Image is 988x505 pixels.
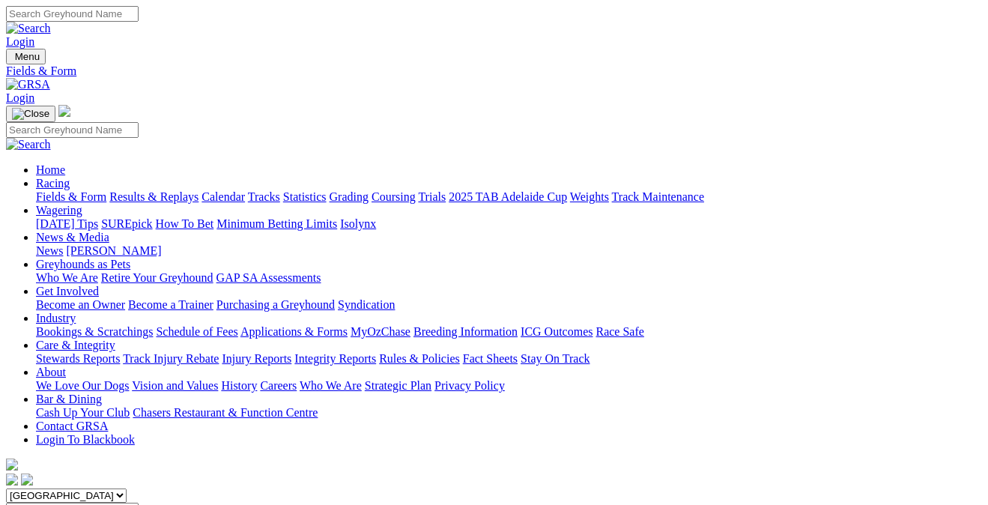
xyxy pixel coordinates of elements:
[521,325,593,338] a: ICG Outcomes
[36,420,108,432] a: Contact GRSA
[36,406,982,420] div: Bar & Dining
[36,352,982,366] div: Care & Integrity
[201,190,245,203] a: Calendar
[36,204,82,217] a: Wagering
[123,352,219,365] a: Track Injury Rebate
[36,312,76,324] a: Industry
[36,352,120,365] a: Stewards Reports
[36,244,63,257] a: News
[36,298,982,312] div: Get Involved
[101,217,152,230] a: SUREpick
[283,190,327,203] a: Statistics
[6,22,51,35] img: Search
[6,459,18,471] img: logo-grsa-white.png
[365,379,431,392] a: Strategic Plan
[6,6,139,22] input: Search
[340,217,376,230] a: Isolynx
[36,258,130,270] a: Greyhounds as Pets
[36,244,982,258] div: News & Media
[521,352,590,365] a: Stay On Track
[156,325,237,338] a: Schedule of Fees
[66,244,161,257] a: [PERSON_NAME]
[36,325,982,339] div: Industry
[413,325,518,338] a: Breeding Information
[133,406,318,419] a: Chasers Restaurant & Function Centre
[36,271,98,284] a: Who We Are
[109,190,198,203] a: Results & Replays
[6,91,34,104] a: Login
[36,366,66,378] a: About
[156,217,214,230] a: How To Bet
[338,298,395,311] a: Syndication
[36,271,982,285] div: Greyhounds as Pets
[36,163,65,176] a: Home
[418,190,446,203] a: Trials
[36,325,153,338] a: Bookings & Scratchings
[21,474,33,486] img: twitter.svg
[300,379,362,392] a: Who We Are
[6,49,46,64] button: Toggle navigation
[216,271,321,284] a: GAP SA Assessments
[12,108,49,120] img: Close
[379,352,460,365] a: Rules & Policies
[58,105,70,117] img: logo-grsa-white.png
[132,379,218,392] a: Vision and Values
[36,217,982,231] div: Wagering
[221,379,257,392] a: History
[463,352,518,365] a: Fact Sheets
[216,298,335,311] a: Purchasing a Greyhound
[36,231,109,244] a: News & Media
[36,177,70,190] a: Racing
[36,406,130,419] a: Cash Up Your Club
[101,271,213,284] a: Retire Your Greyhound
[36,393,102,405] a: Bar & Dining
[6,35,34,48] a: Login
[6,64,982,78] a: Fields & Form
[36,433,135,446] a: Login To Blackbook
[595,325,643,338] a: Race Safe
[248,190,280,203] a: Tracks
[449,190,567,203] a: 2025 TAB Adelaide Cup
[216,217,337,230] a: Minimum Betting Limits
[6,138,51,151] img: Search
[15,51,40,62] span: Menu
[240,325,348,338] a: Applications & Forms
[570,190,609,203] a: Weights
[6,106,55,122] button: Toggle navigation
[434,379,505,392] a: Privacy Policy
[36,285,99,297] a: Get Involved
[372,190,416,203] a: Coursing
[294,352,376,365] a: Integrity Reports
[36,379,982,393] div: About
[330,190,369,203] a: Grading
[36,217,98,230] a: [DATE] Tips
[351,325,410,338] a: MyOzChase
[222,352,291,365] a: Injury Reports
[36,190,982,204] div: Racing
[6,78,50,91] img: GRSA
[36,339,115,351] a: Care & Integrity
[128,298,213,311] a: Become a Trainer
[612,190,704,203] a: Track Maintenance
[260,379,297,392] a: Careers
[6,474,18,486] img: facebook.svg
[36,298,125,311] a: Become an Owner
[36,190,106,203] a: Fields & Form
[6,122,139,138] input: Search
[36,379,129,392] a: We Love Our Dogs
